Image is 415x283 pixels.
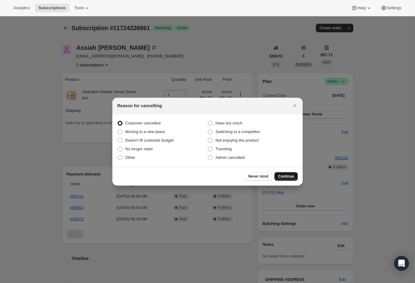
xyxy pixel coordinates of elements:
[274,172,298,181] button: Continue
[387,6,401,10] span: Settings
[215,121,242,125] span: Have too much
[125,121,161,125] span: Customer cancelled
[278,174,294,179] span: Continue
[10,4,33,12] button: Analytics
[38,6,66,10] span: Subscriptions
[125,147,153,151] span: No longer need
[394,256,409,271] div: Open Intercom Messenger
[74,6,84,10] span: Tools
[347,4,375,12] button: Help
[117,103,162,109] h2: Reason for cancelling
[71,4,94,12] button: Tools
[14,6,30,10] span: Analytics
[357,6,366,10] span: Help
[215,155,245,160] span: Admin cancelled
[35,4,69,12] button: Subscriptions
[215,138,259,143] span: Not enjoying the product
[245,172,272,181] button: Never mind
[377,4,405,12] button: Settings
[125,138,174,143] span: Doesn't fit customer budget
[215,147,232,151] span: Traveling
[215,129,260,134] span: Switching to a competitor
[125,155,135,160] span: Other
[248,174,268,179] span: Never mind
[290,101,299,110] button: Close
[125,129,165,134] span: Moving to a new place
